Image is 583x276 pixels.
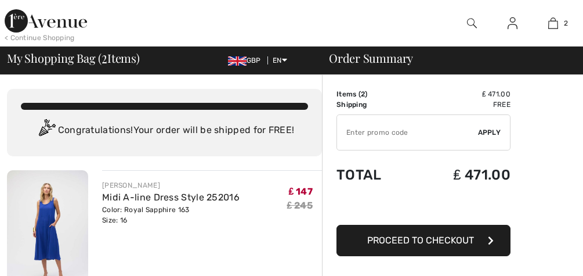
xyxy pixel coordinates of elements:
[336,99,413,110] td: Shipping
[35,119,58,142] img: Congratulation2.svg
[534,16,573,30] a: 2
[228,56,247,66] img: UK Pound
[478,127,501,138] span: Apply
[336,225,510,256] button: Proceed to Checkout
[102,180,240,191] div: [PERSON_NAME]
[102,192,240,203] a: Midi A-line Dress Style 252016
[564,18,568,28] span: 2
[498,16,527,31] a: Sign In
[7,52,140,64] span: My Shopping Bag ( Items)
[5,33,75,43] div: < Continue Shopping
[413,99,510,110] td: Free
[508,16,517,30] img: My Info
[336,89,413,99] td: Items ( )
[336,155,413,195] td: Total
[336,195,510,221] iframe: PayPal
[289,186,313,197] span: ₤ 147
[287,200,313,211] s: ₤ 245
[548,16,558,30] img: My Bag
[413,155,510,195] td: ₤ 471.00
[467,16,477,30] img: search the website
[102,205,240,225] div: Color: Royal Sapphire 163 Size: 16
[367,235,474,246] span: Proceed to Checkout
[5,9,87,33] img: 1ère Avenue
[21,119,308,142] div: Congratulations! Your order will be shipped for FREE!
[228,56,266,64] span: GBP
[337,115,478,150] input: Promo code
[413,89,510,99] td: ₤ 471.00
[361,90,365,98] span: 2
[273,56,287,64] span: EN
[315,52,576,64] div: Order Summary
[102,49,107,64] span: 2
